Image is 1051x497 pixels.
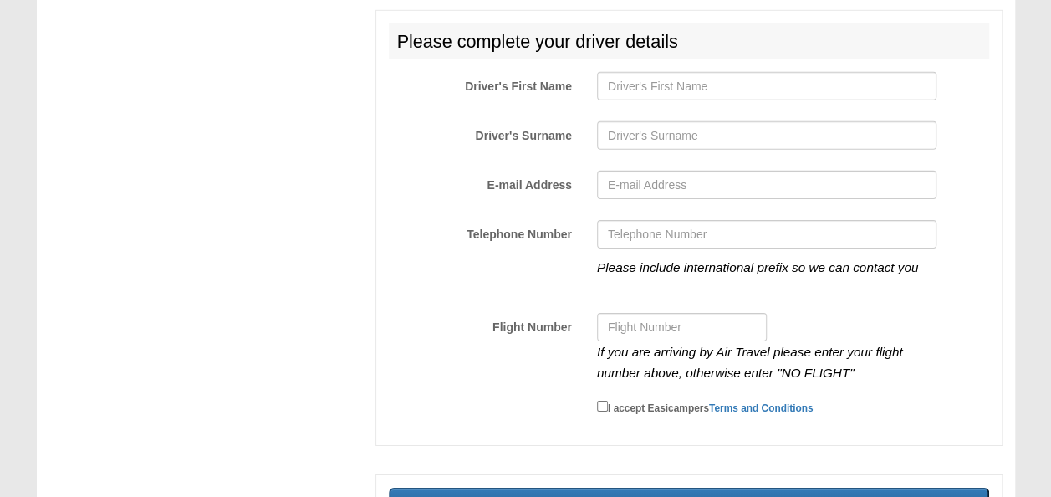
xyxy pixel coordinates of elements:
label: Driver's First Name [376,72,584,95]
input: E-mail Address [597,171,936,199]
input: Flight Number [597,313,767,341]
h2: Please complete your driver details [389,23,989,60]
label: Telephone Number [376,220,584,243]
input: Driver's Surname [597,121,936,150]
label: E-mail Address [376,171,584,193]
label: Driver's Surname [376,121,584,144]
input: I accept EasicampersTerms and Conditions [597,401,608,412]
i: If you are arriving by Air Travel please enter your flight number above, otherwise enter "NO FLIGHT" [597,345,903,381]
a: Terms and Conditions [709,402,814,414]
input: Driver's First Name [597,72,936,100]
small: I accept Easicampers [608,402,814,414]
input: Telephone Number [597,220,936,248]
label: Flight Number [376,313,584,336]
i: Please include international prefix so we can contact you [597,260,918,274]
